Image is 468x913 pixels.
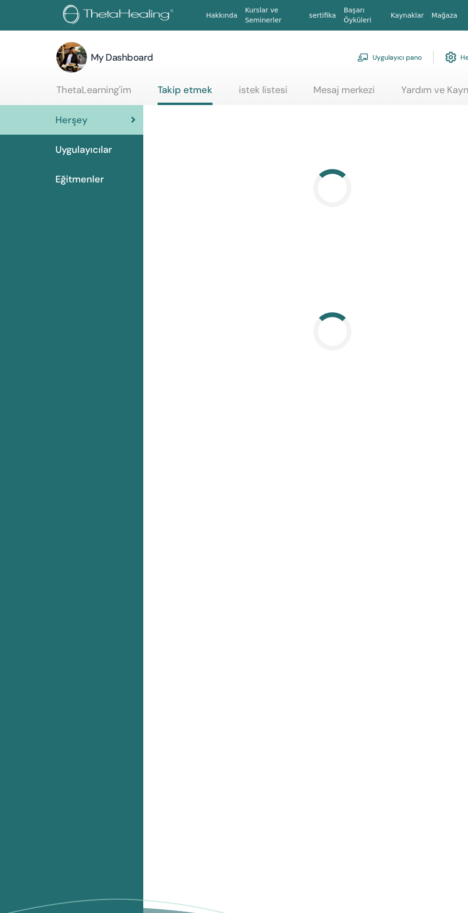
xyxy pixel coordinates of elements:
[239,84,287,103] a: istek listesi
[55,142,112,157] span: Uygulayıcılar
[158,84,213,105] a: Takip etmek
[445,49,457,65] img: cog.svg
[55,172,104,186] span: Eğitmenler
[241,1,305,29] a: Kurslar ve Seminerler
[63,5,177,26] img: logo.png
[387,7,428,24] a: Kaynaklar
[357,47,422,68] a: Uygulayıcı pano
[313,84,375,103] a: Mesaj merkezi
[357,53,369,62] img: chalkboard-teacher.svg
[305,7,340,24] a: sertifika
[428,7,461,24] a: Mağaza
[340,1,387,29] a: Başarı Öyküleri
[202,7,241,24] a: Hakkında
[55,113,87,127] span: Herşey
[56,84,131,103] a: ThetaLearning'im
[91,51,153,64] h3: My Dashboard
[56,42,87,73] img: default.jpg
